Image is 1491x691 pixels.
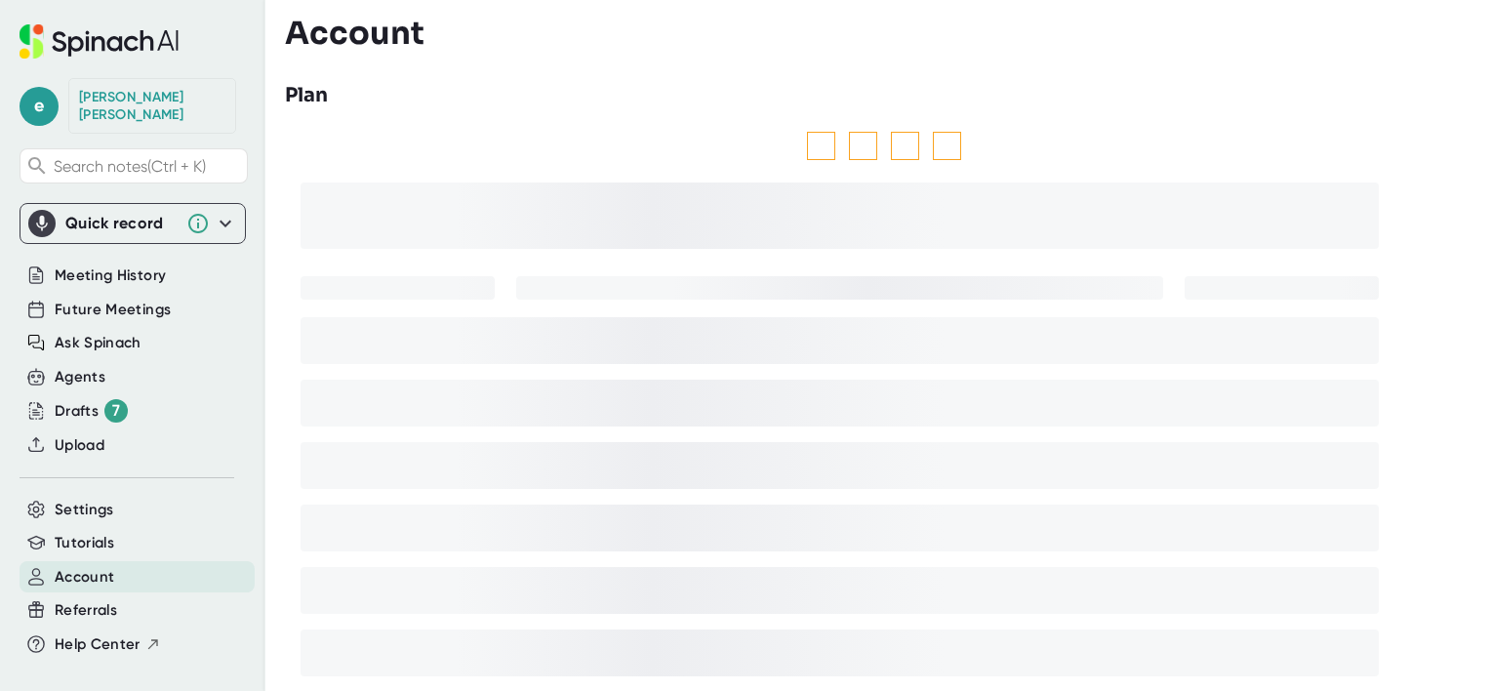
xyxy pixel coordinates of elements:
h3: Account [285,15,424,52]
button: Upload [55,434,104,457]
button: Meeting History [55,264,166,287]
button: Tutorials [55,532,114,554]
div: Quick record [65,214,177,233]
div: 7 [104,399,128,423]
button: Help Center [55,633,161,656]
button: Settings [55,499,114,521]
span: Search notes (Ctrl + K) [54,157,242,176]
button: Future Meetings [55,299,171,321]
div: Quick record [28,204,237,243]
button: Account [55,566,114,589]
button: Referrals [55,599,117,622]
h3: Plan [285,81,328,110]
button: Agents [55,366,105,388]
span: e [20,87,59,126]
button: Drafts 7 [55,399,128,423]
span: Help Center [55,633,141,656]
div: Drafts [55,399,128,423]
div: Eshaan Gandhi [79,89,225,123]
button: Ask Spinach [55,332,141,354]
